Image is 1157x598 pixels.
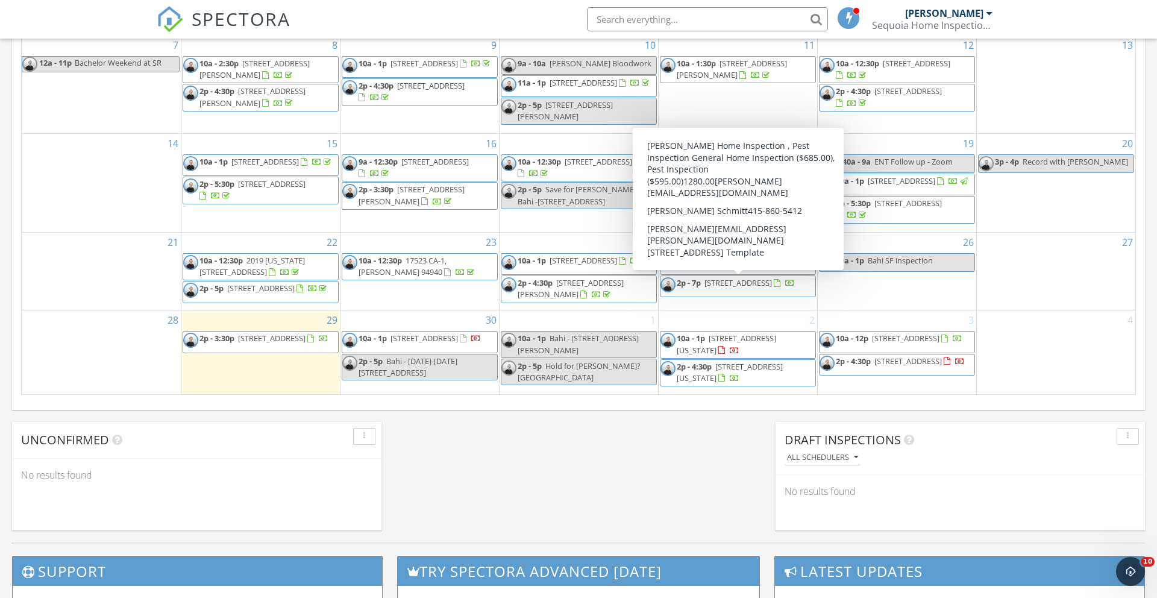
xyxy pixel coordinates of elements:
h3: Support [13,556,382,586]
a: 2p - 4:30p [STREET_ADDRESS] [342,78,498,105]
div: No results found [776,475,1145,508]
td: Go to October 2, 2025 [658,310,817,394]
a: Go to September 8, 2025 [330,36,340,55]
span: [STREET_ADDRESS][PERSON_NAME] [199,86,306,108]
img: fabad8ee060b48d3b9899be0432d058e.jpg [501,99,516,115]
span: Bachelor Weekend at SR [75,57,161,68]
img: fabad8ee060b48d3b9899be0432d058e.jpg [342,80,357,95]
span: [STREET_ADDRESS] [874,198,942,209]
td: Go to September 9, 2025 [340,36,499,134]
a: 2p - 5:30p [STREET_ADDRESS] [836,198,942,220]
a: 2p - 5p [STREET_ADDRESS] [199,283,329,294]
span: Unconfirmed [21,432,109,448]
div: Sequoia Home Inspections [872,19,992,31]
span: [STREET_ADDRESS] [550,255,617,266]
img: fabad8ee060b48d3b9899be0432d058e.jpg [979,156,994,171]
span: 2019 [US_STATE][STREET_ADDRESS] [199,255,305,277]
span: 10a - 1p [359,58,387,69]
span: 2p - 3:30p [199,333,234,344]
span: 2p - 4:30p [677,361,712,372]
a: 2p - 4:30p [STREET_ADDRESS] [836,356,965,367]
img: fabad8ee060b48d3b9899be0432d058e.jpg [183,58,198,73]
td: Go to September 22, 2025 [181,232,340,310]
a: Go to September 23, 2025 [483,233,499,252]
a: 10a - 1p [STREET_ADDRESS] [660,253,816,275]
img: The Best Home Inspection Software - Spectora [157,6,183,33]
a: 10a - 12p [STREET_ADDRESS] [836,333,962,344]
span: [STREET_ADDRESS] [397,80,465,91]
td: Go to September 13, 2025 [976,36,1135,134]
span: [STREET_ADDRESS] [550,77,617,88]
a: Go to September 17, 2025 [642,134,658,153]
span: [STREET_ADDRESS] [390,333,458,344]
a: 2p - 3:30p [STREET_ADDRESS] [183,331,339,353]
a: 10a - 1p [STREET_ADDRESS] [183,154,339,176]
img: fabad8ee060b48d3b9899be0432d058e.jpg [660,156,676,171]
span: 10a - 1p [199,156,228,167]
span: Bahi SF inspection [868,255,933,266]
span: 2p - 5:30p [199,178,234,189]
span: Bahi - [STREET_ADDRESS][PERSON_NAME] [518,333,639,355]
td: Go to September 20, 2025 [976,133,1135,232]
img: fabad8ee060b48d3b9899be0432d058e.jpg [501,255,516,270]
div: All schedulers [787,453,858,462]
a: Go to September 28, 2025 [165,310,181,330]
a: 10a - 1:30p [STREET_ADDRESS][PERSON_NAME] [660,56,816,83]
a: 10a - 1p [STREET_ADDRESS][US_STATE] [677,333,776,355]
img: fabad8ee060b48d3b9899be0432d058e.jpg [820,156,835,171]
a: 10a - 12:30p 17523 CA-1, [PERSON_NAME] 94940 [342,253,498,280]
span: 10a - 1p [359,333,387,344]
img: fabad8ee060b48d3b9899be0432d058e.jpg [501,58,516,73]
span: [STREET_ADDRESS] [390,58,458,69]
a: Go to September 21, 2025 [165,233,181,252]
span: 10a - 1p [677,333,705,344]
img: fabad8ee060b48d3b9899be0432d058e.jpg [183,86,198,101]
span: [STREET_ADDRESS] [868,175,935,186]
span: [STREET_ADDRESS][PERSON_NAME] [518,99,613,122]
img: fabad8ee060b48d3b9899be0432d058e.jpg [501,156,516,171]
a: Go to September 7, 2025 [171,36,181,55]
input: Search everything... [587,7,828,31]
span: [PERSON_NAME] Bloodwork [550,58,651,69]
a: 10a - 1:30p [STREET_ADDRESS][PERSON_NAME] [677,58,787,80]
span: [STREET_ADDRESS] [874,86,942,96]
span: [STREET_ADDRESS] [227,283,295,294]
img: fabad8ee060b48d3b9899be0432d058e.jpg [501,333,516,348]
iframe: Intercom live chat [1116,557,1145,586]
a: 10a - 1p [STREET_ADDRESS][US_STATE] [660,331,816,358]
span: 10a - 12:30p [199,255,243,266]
span: 2p - 5p [199,283,224,294]
td: Go to September 19, 2025 [817,133,976,232]
span: 2p - 5p [518,99,542,110]
img: fabad8ee060b48d3b9899be0432d058e.jpg [660,255,676,270]
a: Go to October 4, 2025 [1125,310,1135,330]
td: Go to September 17, 2025 [499,133,658,232]
span: [STREET_ADDRESS] [238,333,306,344]
a: 10a - 12:30p [STREET_ADDRESS][PERSON_NAME] [660,154,816,181]
a: 2p - 4:30p [STREET_ADDRESS][PERSON_NAME] [501,275,657,303]
span: 10a - 2:30p [199,58,239,69]
a: 10a - 1p [STREET_ADDRESS] [359,333,481,344]
span: 10a - 12p [836,333,868,344]
a: Go to September 29, 2025 [324,310,340,330]
a: 2p - 3:30p [STREET_ADDRESS][PERSON_NAME] [342,182,498,209]
a: Go to October 2, 2025 [807,310,817,330]
a: 2p - 5:30p [STREET_ADDRESS] [199,178,306,201]
span: 2p - 4:30p [518,277,553,288]
a: Go to October 3, 2025 [966,310,976,330]
h3: Try spectora advanced [DATE] [398,556,760,586]
h3: Latest Updates [775,556,1144,586]
a: Go to September 10, 2025 [642,36,658,55]
img: fabad8ee060b48d3b9899be0432d058e.jpg [22,57,37,72]
a: 10a - 12:30p 2019 [US_STATE][STREET_ADDRESS] [183,253,339,280]
a: Go to September 30, 2025 [483,310,499,330]
img: fabad8ee060b48d3b9899be0432d058e.jpg [660,184,676,199]
a: 10a - 12:30p [STREET_ADDRESS] [518,156,632,178]
a: 10a - 12:30p [STREET_ADDRESS] [836,58,950,80]
a: 2p - 5:30p [STREET_ADDRESS] [183,177,339,204]
span: 10a - 1p [836,175,864,186]
img: fabad8ee060b48d3b9899be0432d058e.jpg [820,58,835,73]
a: 10a - 1p [STREET_ADDRESS] [677,255,811,266]
td: Go to September 25, 2025 [658,232,817,310]
a: 9a - 12:30p [STREET_ADDRESS] [359,156,469,178]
